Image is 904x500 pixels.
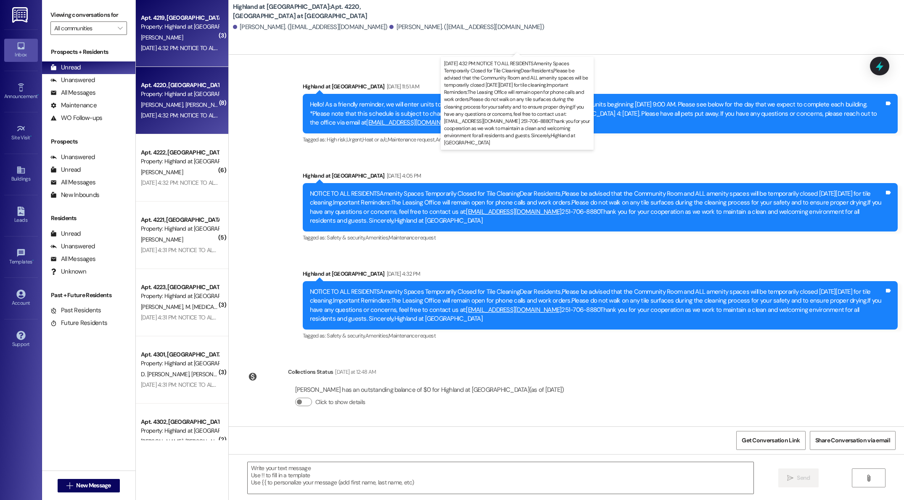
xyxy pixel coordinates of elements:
[310,287,884,324] div: NOTICE TO ALL RESIDENTSAmenity Spaces Temporarily Closed for Tile CleaningDear Residents,Please b...
[444,60,590,147] p: [DATE] 4:32 PM: NOTICE TO ALL RESIDENTSAmenity Spaces Temporarily Closed for Tile CleaningDear Re...
[30,133,32,139] span: •
[4,328,38,351] a: Support
[815,436,890,445] span: Share Conversation via email
[42,48,135,56] div: Prospects + Residents
[42,137,135,146] div: Prospects
[303,82,898,94] div: Highland at [GEOGRAPHIC_DATA]
[4,246,38,269] a: Templates •
[346,136,362,143] span: Urgent ,
[141,303,185,311] span: [PERSON_NAME]
[388,136,436,143] span: Maintenance request ,
[50,242,95,251] div: Unanswered
[185,438,227,445] span: [PERSON_NAME]
[233,23,388,32] div: [PERSON_NAME]. ([EMAIL_ADDRESS][DOMAIN_NAME])
[233,3,401,21] b: Highland at [GEOGRAPHIC_DATA]: Apt. 4220, [GEOGRAPHIC_DATA] at [GEOGRAPHIC_DATA]
[366,118,462,127] a: [EMAIL_ADDRESS][DOMAIN_NAME]
[385,171,421,180] div: [DATE] 4:05 PM
[50,319,107,327] div: Future Residents
[50,267,86,276] div: Unknown
[50,255,95,263] div: All Messages
[50,114,102,122] div: WO Follow-ups
[118,25,122,32] i: 
[303,269,898,281] div: Highland at [GEOGRAPHIC_DATA]
[141,101,185,109] span: [PERSON_NAME]
[50,101,97,110] div: Maintenance
[141,81,219,90] div: Apt. 4220, [GEOGRAPHIC_DATA] at [GEOGRAPHIC_DATA]
[141,90,219,98] div: Property: Highland at [GEOGRAPHIC_DATA]
[389,23,544,32] div: [PERSON_NAME]. ([EMAIL_ADDRESS][DOMAIN_NAME])
[185,101,227,109] span: [PERSON_NAME]
[50,8,127,21] label: Viewing conversations for
[4,204,38,227] a: Leads
[288,367,333,376] div: Collections Status
[365,332,389,339] span: Amenities ,
[4,163,38,186] a: Buildings
[389,234,436,241] span: Maintenance request
[185,303,234,311] span: M. [MEDICAL_DATA]
[303,171,898,183] div: Highland at [GEOGRAPHIC_DATA]
[50,306,101,315] div: Past Residents
[76,481,111,490] span: New Message
[50,153,95,162] div: Unanswered
[141,370,191,378] span: D. [PERSON_NAME]
[327,332,365,339] span: Safety & security ,
[810,431,896,450] button: Share Conversation via email
[141,438,185,445] span: [PERSON_NAME]
[742,436,800,445] span: Get Conversation Link
[50,63,81,72] div: Unread
[141,224,219,233] div: Property: Highland at [GEOGRAPHIC_DATA]
[141,148,219,157] div: Apt. 4222, [GEOGRAPHIC_DATA] at [GEOGRAPHIC_DATA]
[141,292,219,301] div: Property: Highland at [GEOGRAPHIC_DATA]
[141,215,219,224] div: Apt. 4221, [GEOGRAPHIC_DATA] at [GEOGRAPHIC_DATA]
[191,370,290,378] span: [PERSON_NAME]-[GEOGRAPHIC_DATA]
[50,88,95,97] div: All Messages
[778,468,819,487] button: Send
[303,231,898,244] div: Tagged as:
[12,7,29,23] img: ResiDesk Logo
[303,330,898,342] div: Tagged as:
[141,283,219,292] div: Apt. 4223, [GEOGRAPHIC_DATA] at [GEOGRAPHIC_DATA]
[797,473,810,482] span: Send
[365,234,389,241] span: Amenities ,
[362,136,387,143] span: Heat or a/c ,
[4,39,38,61] a: Inbox
[787,475,793,481] i: 
[50,191,99,199] div: New Inbounds
[141,426,219,435] div: Property: Highland at [GEOGRAPHIC_DATA]
[42,214,135,223] div: Residents
[50,165,81,174] div: Unread
[736,431,805,450] button: Get Conversation Link
[54,21,114,35] input: All communities
[327,136,346,143] span: High risk ,
[436,136,458,143] span: Amenities
[50,76,95,85] div: Unanswered
[141,418,219,426] div: Apt. 4302, [GEOGRAPHIC_DATA] at [GEOGRAPHIC_DATA]
[50,178,95,187] div: All Messages
[295,386,564,394] div: [PERSON_NAME] has an outstanding balance of $0 for Highland at [GEOGRAPHIC_DATA] (as of [DATE])
[466,207,561,216] a: [EMAIL_ADDRESS][DOMAIN_NAME]
[50,229,81,238] div: Unread
[58,479,120,492] button: New Message
[37,92,39,98] span: •
[466,306,561,314] a: [EMAIL_ADDRESS][DOMAIN_NAME]
[42,291,135,300] div: Past + Future Residents
[333,367,376,376] div: [DATE] at 12:48 AM
[141,34,183,41] span: [PERSON_NAME]
[141,157,219,166] div: Property: Highland at [GEOGRAPHIC_DATA]
[141,236,183,243] span: [PERSON_NAME]
[141,13,219,22] div: Apt. 4219, [GEOGRAPHIC_DATA] at [GEOGRAPHIC_DATA]
[385,82,419,91] div: [DATE] 11:51 AM
[315,398,365,407] label: Click to show details
[865,475,872,481] i: 
[141,168,183,176] span: [PERSON_NAME]
[66,482,73,489] i: 
[389,332,436,339] span: Maintenance request
[310,100,884,127] div: Hello! As a friendly reminder, we will enter units to change air filters and place AC drain table...
[141,22,219,31] div: Property: Highland at [GEOGRAPHIC_DATA]
[32,258,34,263] span: •
[385,269,420,278] div: [DATE] 4:32 PM
[303,133,898,146] div: Tagged as:
[4,287,38,310] a: Account
[310,189,884,226] div: NOTICE TO ALL RESIDENTSAmenity Spaces Temporarily Closed for Tile CleaningDear Residents,Please b...
[4,122,38,144] a: Site Visit •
